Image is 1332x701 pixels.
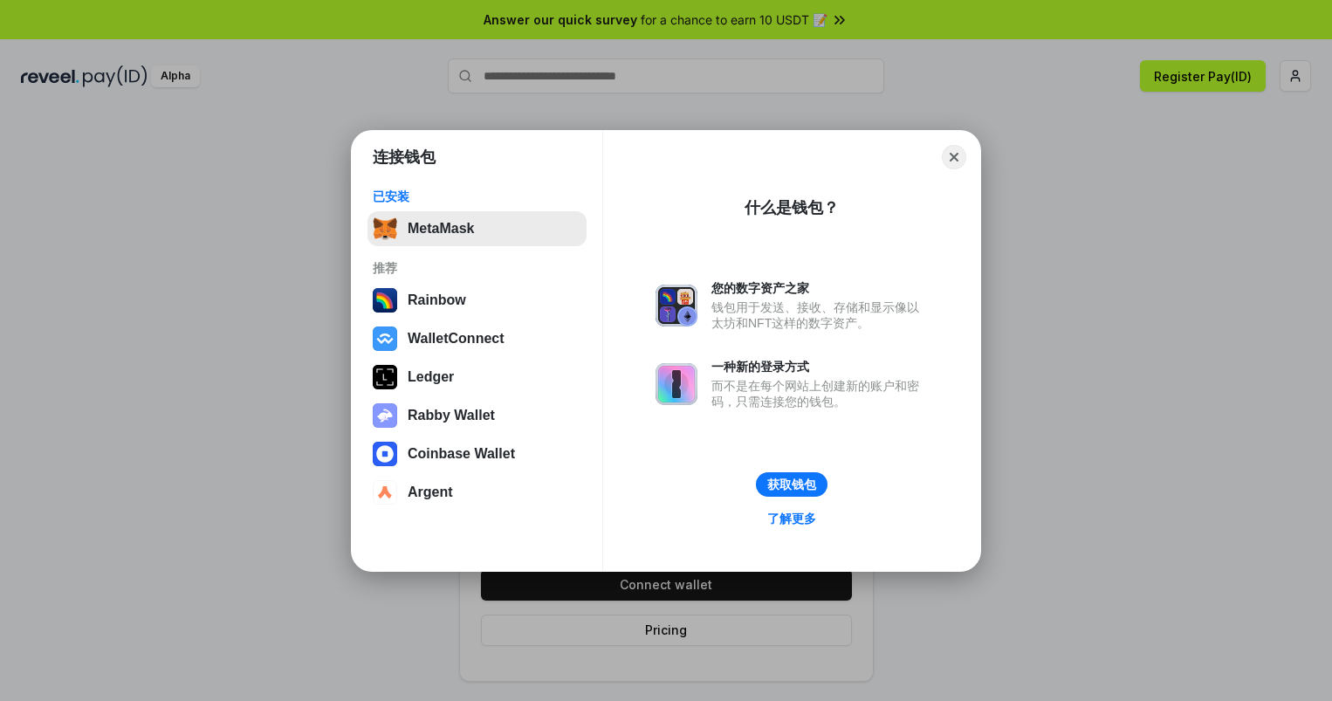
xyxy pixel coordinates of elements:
div: Rainbow [408,292,466,308]
a: 了解更多 [757,507,827,530]
h1: 连接钱包 [373,147,436,168]
img: svg+xml,%3Csvg%20xmlns%3D%22http%3A%2F%2Fwww.w3.org%2F2000%2Fsvg%22%20fill%3D%22none%22%20viewBox... [656,363,697,405]
button: Coinbase Wallet [367,436,587,471]
button: MetaMask [367,211,587,246]
div: MetaMask [408,221,474,237]
div: 一种新的登录方式 [711,359,928,375]
img: svg+xml,%3Csvg%20xmlns%3D%22http%3A%2F%2Fwww.w3.org%2F2000%2Fsvg%22%20width%3D%2228%22%20height%3... [373,365,397,389]
img: svg+xml,%3Csvg%20xmlns%3D%22http%3A%2F%2Fwww.w3.org%2F2000%2Fsvg%22%20fill%3D%22none%22%20viewBox... [373,403,397,428]
div: 了解更多 [767,511,816,526]
div: Rabby Wallet [408,408,495,423]
button: 获取钱包 [756,472,827,497]
button: Close [942,145,966,169]
button: WalletConnect [367,321,587,356]
div: 推荐 [373,260,581,276]
div: 获取钱包 [767,477,816,492]
img: svg+xml,%3Csvg%20width%3D%22120%22%20height%3D%22120%22%20viewBox%3D%220%200%20120%20120%22%20fil... [373,288,397,313]
div: Coinbase Wallet [408,446,515,462]
div: Ledger [408,369,454,385]
div: WalletConnect [408,331,505,347]
img: svg+xml,%3Csvg%20width%3D%2228%22%20height%3D%2228%22%20viewBox%3D%220%200%2028%2028%22%20fill%3D... [373,442,397,466]
img: svg+xml,%3Csvg%20xmlns%3D%22http%3A%2F%2Fwww.w3.org%2F2000%2Fsvg%22%20fill%3D%22none%22%20viewBox... [656,285,697,326]
img: svg+xml,%3Csvg%20fill%3D%22none%22%20height%3D%2233%22%20viewBox%3D%220%200%2035%2033%22%20width%... [373,216,397,241]
button: Rabby Wallet [367,398,587,433]
div: 什么是钱包？ [745,197,839,218]
img: svg+xml,%3Csvg%20width%3D%2228%22%20height%3D%2228%22%20viewBox%3D%220%200%2028%2028%22%20fill%3D... [373,326,397,351]
div: Argent [408,485,453,500]
div: 您的数字资产之家 [711,280,928,296]
button: Argent [367,475,587,510]
button: Ledger [367,360,587,395]
div: 已安装 [373,189,581,204]
div: 而不是在每个网站上创建新的账户和密码，只需连接您的钱包。 [711,378,928,409]
button: Rainbow [367,283,587,318]
img: svg+xml,%3Csvg%20width%3D%2228%22%20height%3D%2228%22%20viewBox%3D%220%200%2028%2028%22%20fill%3D... [373,480,397,505]
div: 钱包用于发送、接收、存储和显示像以太坊和NFT这样的数字资产。 [711,299,928,331]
